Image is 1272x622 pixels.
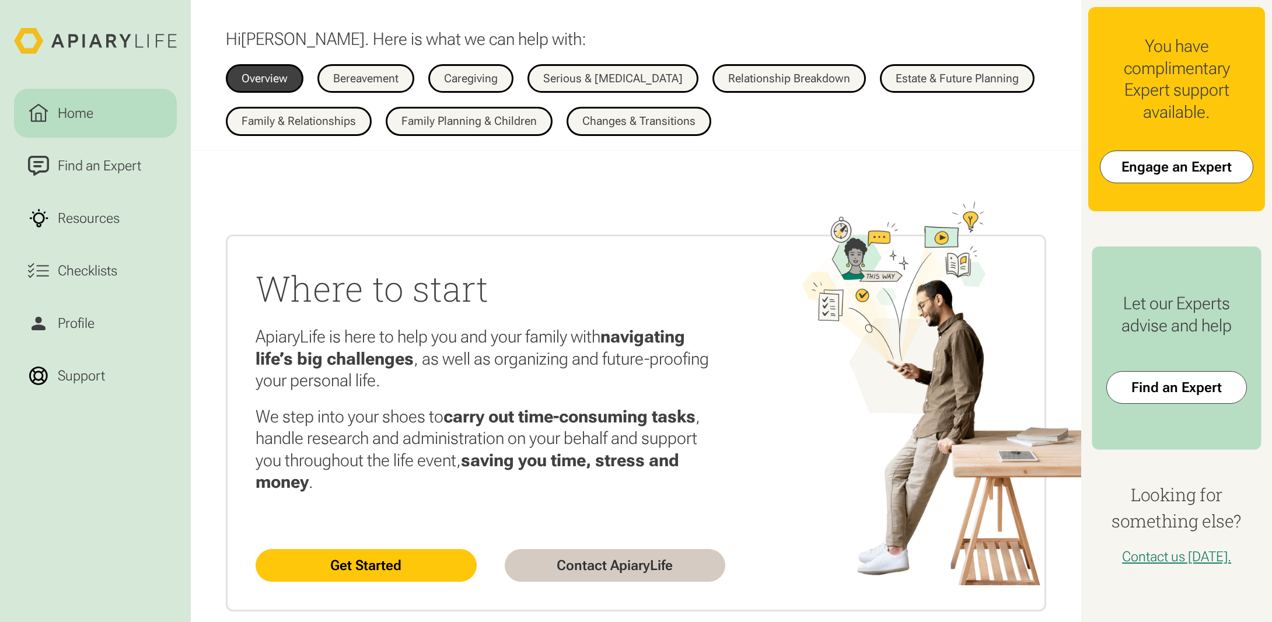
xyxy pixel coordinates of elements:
[242,116,356,127] div: Family & Relationships
[567,107,711,136] a: Changes & Transitions
[444,73,498,85] div: Caregiving
[226,28,586,50] p: Hi . Here is what we can help with:
[443,406,696,427] strong: carry out time-consuming tasks
[333,73,399,85] div: Bereavement
[256,549,477,582] a: Get Started
[54,155,145,176] div: Find an Expert
[14,246,177,295] a: Checklists
[543,73,683,85] div: Serious & [MEDICAL_DATA]
[226,107,372,136] a: Family & Relationships
[54,365,109,386] div: Support
[505,549,726,582] a: Contact ApiaryLife
[256,450,679,492] strong: saving you time, stress and money
[317,64,414,93] a: Bereavement
[256,326,685,369] strong: navigating life’s big challenges
[386,107,553,136] a: Family Planning & Children
[14,141,177,190] a: Find an Expert
[728,73,850,85] div: Relationship Breakdown
[54,260,121,281] div: Checklists
[1122,548,1231,565] a: Contact us [DATE].
[1106,371,1247,404] a: Find an Expert
[14,351,177,400] a: Support
[401,116,537,127] div: Family Planning & Children
[1088,481,1265,534] h4: Looking for something else?
[256,326,725,392] p: ApiaryLife is here to help you and your family with , as well as organizing and future-proofing y...
[241,29,365,49] span: [PERSON_NAME]
[1100,151,1253,183] a: Engage an Expert
[14,299,177,348] a: Profile
[14,194,177,243] a: Resources
[256,264,725,312] h2: Where to start
[256,406,725,493] p: We step into your shoes to , handle research and administration on your behalf and support you th...
[1102,35,1251,123] div: You have complimentary Expert support available.
[428,64,513,93] a: Caregiving
[896,73,1019,85] div: Estate & Future Planning
[582,116,696,127] div: Changes & Transitions
[54,208,123,229] div: Resources
[1106,292,1247,336] div: Let our Experts advise and help
[226,64,303,93] a: Overview
[14,89,177,138] a: Home
[712,64,866,93] a: Relationship Breakdown
[54,313,98,334] div: Profile
[527,64,698,93] a: Serious & [MEDICAL_DATA]
[54,103,97,124] div: Home
[880,64,1035,93] a: Estate & Future Planning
